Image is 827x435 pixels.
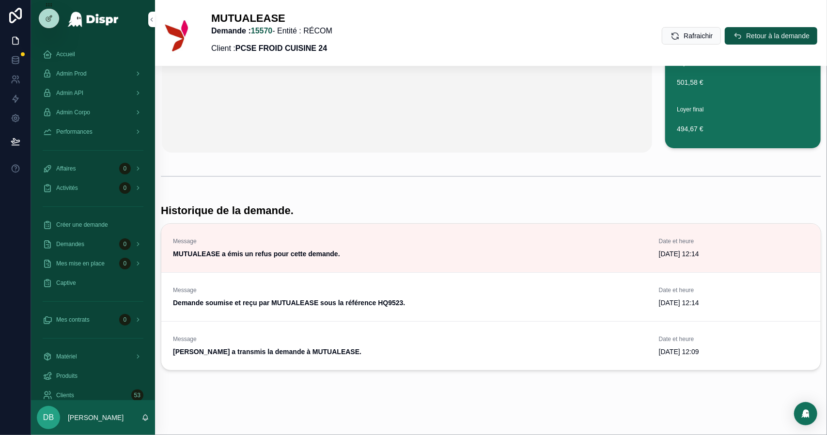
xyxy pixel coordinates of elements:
[56,391,74,399] span: Clients
[56,70,87,78] span: Admin Prod
[37,123,149,140] a: Performances
[211,25,332,37] p: - Entité : RÉCOM
[56,165,76,172] span: Affaires
[119,258,131,269] div: 0
[56,240,84,248] span: Demandes
[725,27,817,45] button: Retour à la demande
[56,184,78,192] span: Activités
[37,311,149,328] a: Mes contrats0
[659,298,809,308] span: [DATE] 12:14
[56,89,83,97] span: Admin API
[173,335,647,343] span: Message
[659,335,809,343] span: Date et heure
[56,260,105,267] span: Mes mise en place
[37,46,149,63] a: Accueil
[684,31,713,41] span: Rafraichir
[659,249,809,259] span: [DATE] 12:14
[37,84,149,102] a: Admin API
[659,347,809,357] span: [DATE] 12:09
[56,128,93,136] span: Performances
[37,255,149,272] a: Mes mise en place0
[37,160,149,177] a: Affaires0
[119,314,131,326] div: 0
[211,43,332,54] p: Client :
[37,179,149,197] a: Activités0
[56,372,78,380] span: Produits
[235,44,327,52] strong: PCSE FROID CUISINE 24
[37,216,149,233] a: Créer une demande
[56,353,77,360] span: Matériel
[251,27,273,35] a: 15570
[173,237,647,245] span: Message
[37,387,149,404] a: Clients53
[173,299,405,307] strong: Demande soumise et reçu par MUTUALEASE sous la référence HQ9523.
[161,204,294,217] h1: Historique de la demande.
[67,12,119,27] img: App logo
[659,237,809,245] span: Date et heure
[746,31,810,41] span: Retour à la demande
[37,235,149,253] a: Demandes0
[56,279,76,287] span: Captive
[119,238,131,250] div: 0
[677,106,703,113] span: Loyer final
[659,286,809,294] span: Date et heure
[56,221,108,229] span: Créer une demande
[119,182,131,194] div: 0
[211,27,272,35] strong: Demande :
[37,367,149,385] a: Produits
[68,413,124,422] p: [PERSON_NAME]
[211,12,332,25] h1: MUTUALEASE
[662,27,721,45] button: Rafraichir
[56,316,90,324] span: Mes contrats
[173,286,647,294] span: Message
[37,274,149,292] a: Captive
[37,348,149,365] a: Matériel
[173,348,361,356] strong: [PERSON_NAME] a transmis la demande à MUTUALEASE.
[131,389,143,401] div: 53
[794,402,817,425] div: Open Intercom Messenger
[43,412,54,423] span: DB
[56,109,90,116] span: Admin Corpo
[173,250,340,258] strong: MUTUALEASE a émis un refus pour cette demande.
[37,65,149,82] a: Admin Prod
[31,39,155,400] div: scrollable content
[119,163,131,174] div: 0
[37,104,149,121] a: Admin Corpo
[677,124,809,134] span: 494,67 €
[56,50,75,58] span: Accueil
[677,78,809,87] span: 501,58 €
